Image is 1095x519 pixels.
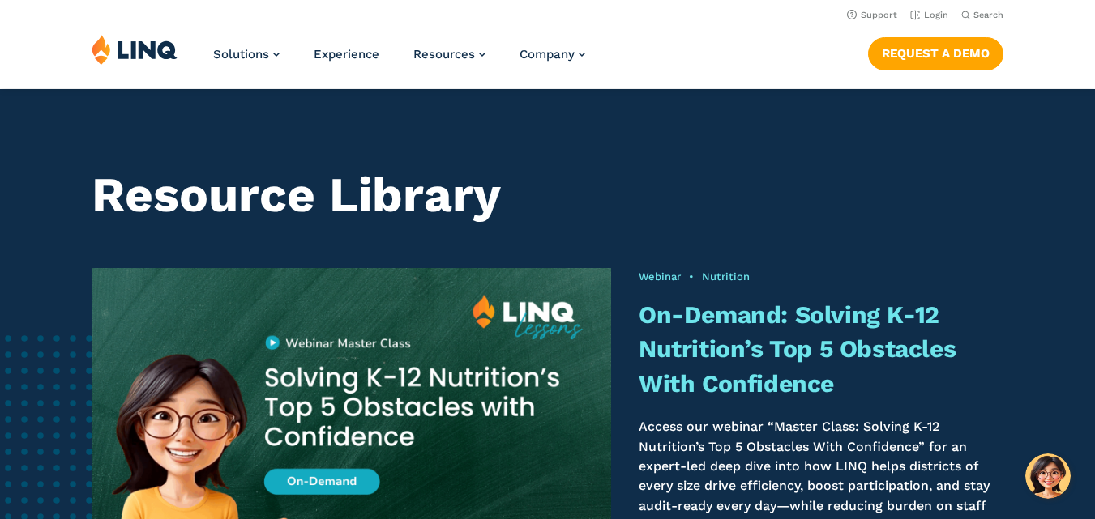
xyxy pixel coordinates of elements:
[92,167,1004,223] h1: Resource Library
[92,34,178,65] img: LINQ | K‑12 Software
[639,270,681,283] a: Webinar
[910,10,948,20] a: Login
[847,10,897,20] a: Support
[213,47,280,62] a: Solutions
[520,47,585,62] a: Company
[213,47,269,62] span: Solutions
[868,34,1003,70] nav: Button Navigation
[973,10,1003,20] span: Search
[639,270,1003,284] div: •
[1025,453,1071,499] button: Hello, have a question? Let’s chat.
[868,37,1003,70] a: Request a Demo
[520,47,575,62] span: Company
[961,9,1003,21] button: Open Search Bar
[213,34,585,87] nav: Primary Navigation
[702,270,750,283] a: Nutrition
[413,47,475,62] span: Resources
[639,300,956,398] a: On-Demand: Solving K-12 Nutrition’s Top 5 Obstacles With Confidence
[413,47,485,62] a: Resources
[314,47,379,62] a: Experience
